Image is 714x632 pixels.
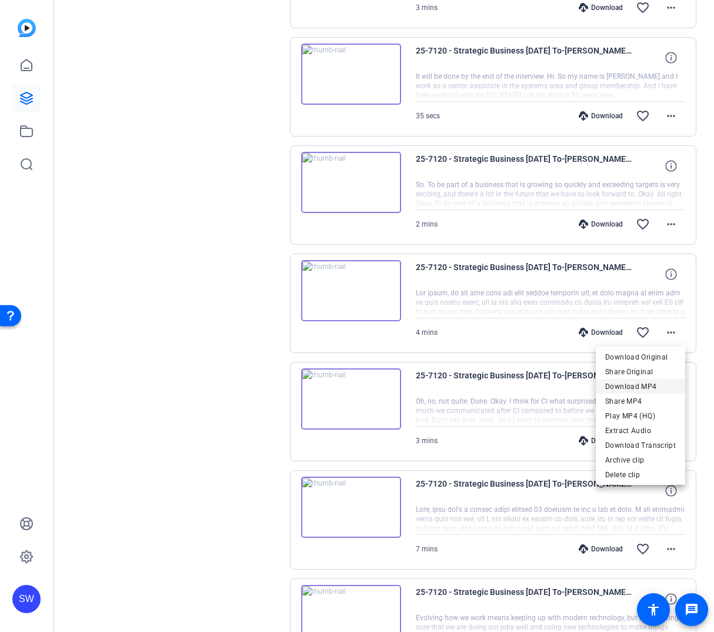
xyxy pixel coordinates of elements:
[605,424,676,438] span: Extract Audio
[605,350,676,364] span: Download Original
[605,380,676,394] span: Download MP4
[605,394,676,408] span: Share MP4
[605,438,676,453] span: Download Transcript
[605,453,676,467] span: Archive clip
[605,409,676,423] span: Play MP4 (HQ)
[605,365,676,379] span: Share Original
[605,468,676,482] span: Delete clip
